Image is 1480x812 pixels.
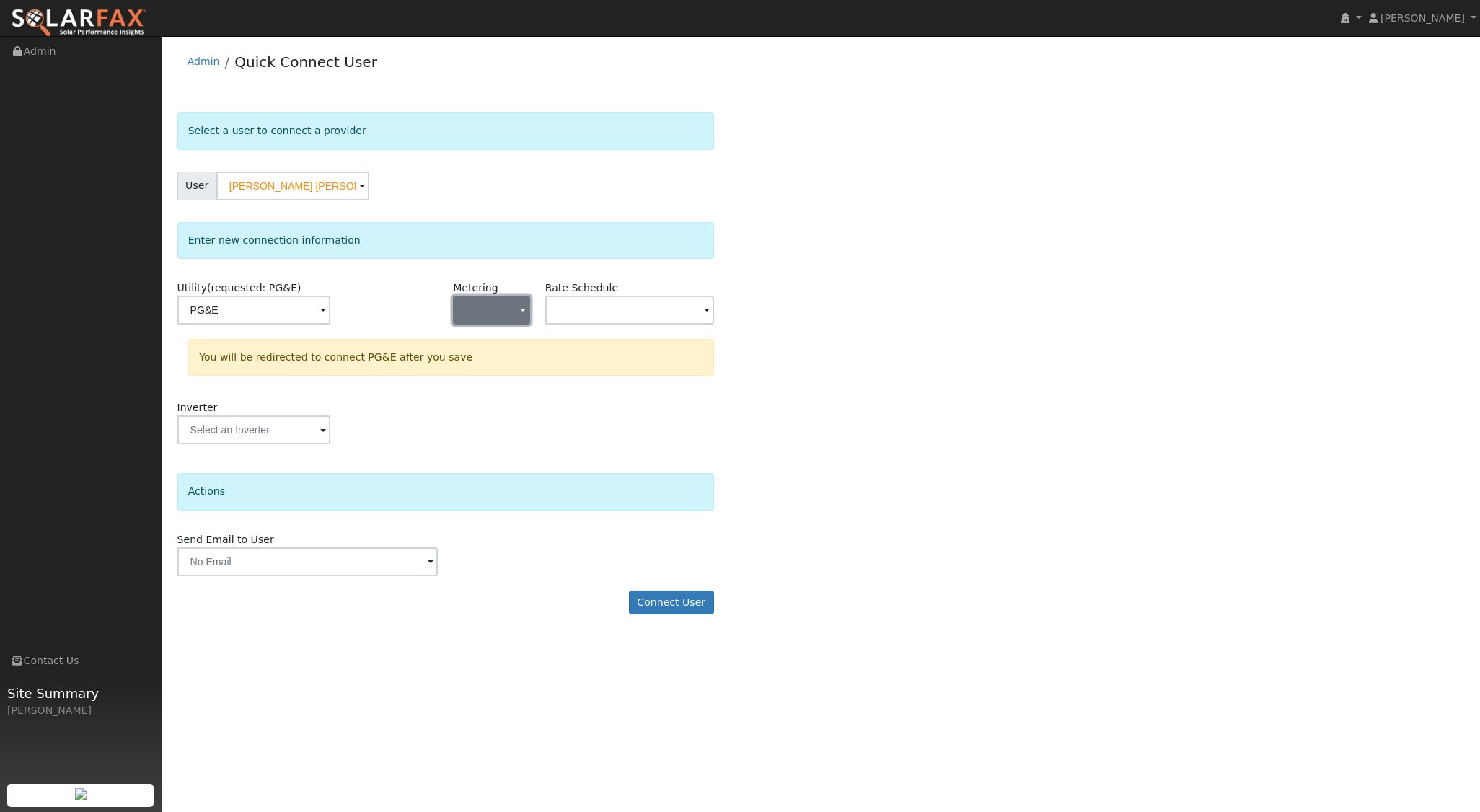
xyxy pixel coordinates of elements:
[1380,12,1465,24] span: [PERSON_NAME]
[177,296,330,325] input: Select a Utility
[545,281,618,296] label: Rate Schedule
[188,339,714,376] div: You will be redirected to connect PG&E after you save
[177,532,274,547] label: Send Email to User
[177,547,439,576] input: No Email
[177,112,714,149] div: Select a user to connect a provider
[234,53,377,71] a: Quick Connect User
[177,415,330,444] input: Select an Inverter
[177,222,714,259] div: Enter new connection information
[207,282,301,294] span: (requested: PG&E)
[75,788,87,800] img: retrieve
[453,281,498,296] label: Metering
[177,281,301,296] label: Utility
[177,473,714,510] div: Actions
[629,591,714,615] button: Connect User
[188,56,220,67] a: Admin
[216,172,369,200] input: Select a User
[177,400,218,415] label: Inverter
[7,684,154,703] span: Site Summary
[11,8,146,38] img: SolarFax
[7,703,154,718] div: [PERSON_NAME]
[177,172,217,200] span: User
